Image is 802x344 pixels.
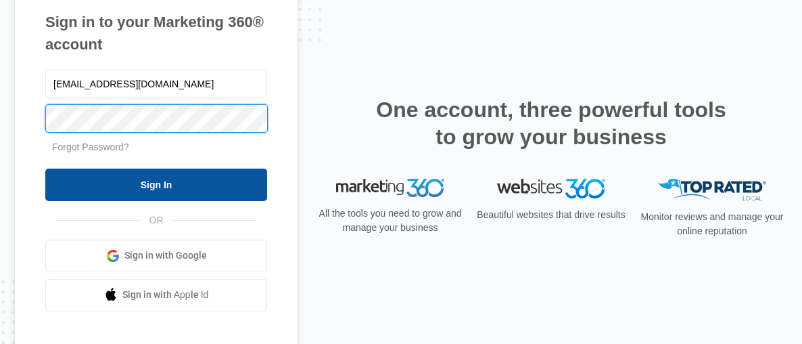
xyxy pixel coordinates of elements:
span: Sign in with Apple Id [122,288,209,302]
a: Sign in with Google [45,240,267,272]
img: Marketing 360 [336,179,444,198]
span: OR [140,213,173,228]
p: Monitor reviews and manage your online reputation [636,210,788,238]
a: Sign in with Apple Id [45,279,267,311]
span: Sign in with Google [124,249,207,263]
input: Email [45,70,267,98]
input: Sign In [45,169,267,201]
img: Top Rated Local [658,179,766,201]
h1: Sign in to your Marketing 360® account [45,11,267,56]
p: All the tools you need to grow and manage your business [314,207,466,235]
p: Beautiful websites that drive results [475,208,627,222]
img: Websites 360 [497,179,605,198]
a: Forgot Password? [52,142,129,152]
h2: One account, three powerful tools to grow your business [372,96,730,150]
